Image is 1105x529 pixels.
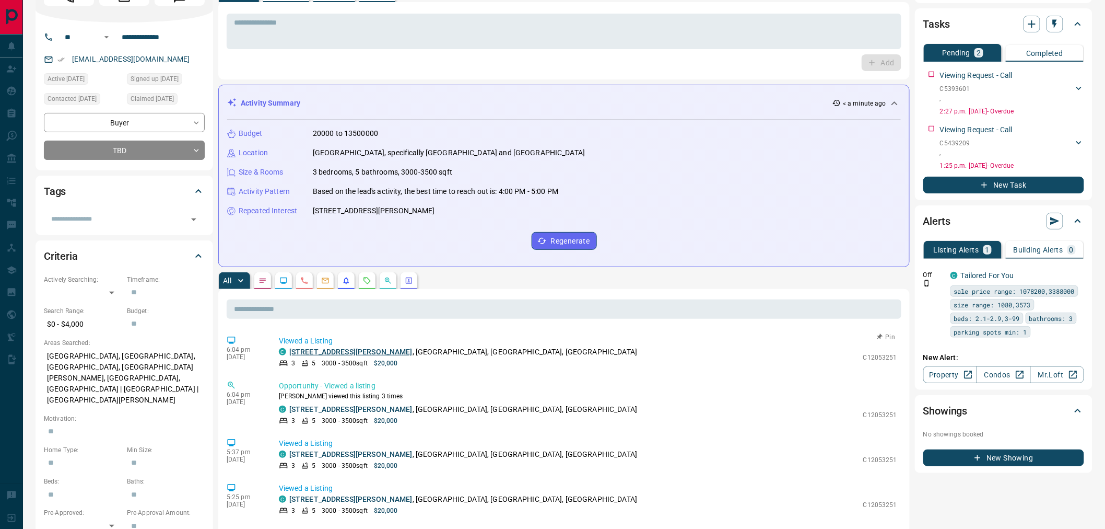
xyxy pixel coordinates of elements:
p: Viewed a Listing [279,483,897,494]
p: No showings booked [923,430,1084,439]
span: bathrooms: 3 [1029,313,1073,324]
p: Budget [239,128,263,139]
p: [GEOGRAPHIC_DATA], specifically [GEOGRAPHIC_DATA] and [GEOGRAPHIC_DATA] [313,147,585,158]
p: 0 [1069,246,1074,254]
p: 5 [312,461,315,470]
div: Fri Sep 03 2021 [127,73,205,88]
button: Pin [871,332,901,342]
p: , [GEOGRAPHIC_DATA], [GEOGRAPHIC_DATA], [GEOGRAPHIC_DATA] [289,494,637,505]
h2: Tasks [923,16,950,32]
p: Pending [942,49,970,56]
p: [DATE] [227,501,263,508]
p: , [940,94,970,103]
div: Thu Jul 24 2025 [127,93,205,108]
div: C5393601, [940,82,1084,105]
p: C5439209 [940,139,970,148]
p: 1:25 p.m. [DATE] - Overdue [940,161,1084,170]
p: Home Type: [44,445,122,455]
span: Active [DATE] [48,74,85,84]
p: Viewing Request - Call [940,124,1013,135]
p: 3000 - 3500 sqft [322,461,368,470]
a: Tailored For You [961,271,1014,280]
p: Pre-Approval Amount: [127,508,205,517]
h2: Tags [44,183,66,200]
p: Viewing Request - Call [940,70,1013,81]
p: Size & Rooms [239,167,284,178]
div: C5439209, [940,136,1084,159]
div: Criteria [44,244,205,269]
p: Building Alerts [1014,246,1063,254]
div: Buyer [44,113,205,132]
p: Timeframe: [127,275,205,284]
div: Thu Sep 23 2021 [44,93,122,108]
p: 5 [312,359,315,368]
div: TBD [44,141,205,160]
button: Open [100,31,113,43]
div: condos.ca [950,272,958,279]
div: Tue Jul 29 2025 [44,73,122,88]
p: Min Size: [127,445,205,455]
p: < a minute ago [843,99,886,108]
p: 5:25 pm [227,493,263,501]
svg: Push Notification Only [923,280,931,287]
div: Activity Summary< a minute ago [227,94,901,113]
p: Listing Alerts [934,246,979,254]
p: Search Range: [44,306,122,316]
p: $20,000 [374,416,398,425]
span: Signed up [DATE] [131,74,179,84]
svg: Notes [258,277,267,285]
div: condos.ca [279,406,286,413]
a: [STREET_ADDRESS][PERSON_NAME] [289,495,413,503]
h2: Criteria [44,248,78,264]
svg: Lead Browsing Activity [279,277,288,285]
a: [STREET_ADDRESS][PERSON_NAME] [289,450,413,458]
button: New Showing [923,450,1084,466]
p: Viewed a Listing [279,336,897,347]
p: Beds: [44,477,122,486]
a: [STREET_ADDRESS][PERSON_NAME] [289,405,413,413]
h2: Alerts [923,213,950,229]
p: C12053251 [863,353,897,362]
div: Alerts [923,209,1084,234]
button: New Task [923,177,1084,193]
span: sale price range: 1078200,3388000 [954,286,1075,296]
p: 5:37 pm [227,448,263,456]
p: New Alert: [923,352,1084,363]
svg: Emails [321,277,330,285]
h2: Showings [923,402,968,419]
div: condos.ca [279,348,286,355]
div: Showings [923,398,1084,423]
svg: Opportunities [384,277,392,285]
span: beds: 2.1-2.9,3-99 [954,313,1020,324]
p: 3 [291,359,295,368]
p: $20,000 [374,461,398,470]
button: Regenerate [532,232,597,250]
p: Off [923,270,944,280]
span: Contacted [DATE] [48,94,97,104]
p: 3 [291,416,295,425]
p: [STREET_ADDRESS][PERSON_NAME] [313,205,435,216]
button: Open [186,212,201,227]
a: Condos [977,366,1030,383]
p: Budget: [127,306,205,316]
p: 3000 - 3500 sqft [322,359,368,368]
div: condos.ca [279,496,286,503]
p: [PERSON_NAME] viewed this listing 3 times [279,392,897,401]
p: 3000 - 3500 sqft [322,506,368,515]
p: All [223,277,231,284]
p: 1 [985,246,990,254]
p: 2 [977,49,981,56]
svg: Calls [300,277,309,285]
p: C5393601 [940,84,970,94]
p: Based on the lead's activity, the best time to reach out is: 4:00 PM - 5:00 PM [313,186,558,197]
p: $0 - $4,000 [44,316,122,333]
p: Pre-Approved: [44,508,122,517]
p: [GEOGRAPHIC_DATA], [GEOGRAPHIC_DATA], [GEOGRAPHIC_DATA], [GEOGRAPHIC_DATA][PERSON_NAME], [GEOGRAP... [44,348,205,409]
p: 3 bedrooms, 5 bathrooms, 3000-3500 sqft [313,167,452,178]
p: Location [239,147,268,158]
p: Viewed a Listing [279,438,897,449]
div: Tasks [923,11,1084,37]
p: , [GEOGRAPHIC_DATA], [GEOGRAPHIC_DATA], [GEOGRAPHIC_DATA] [289,449,637,460]
p: $20,000 [374,506,398,515]
svg: Email Verified [57,56,65,63]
